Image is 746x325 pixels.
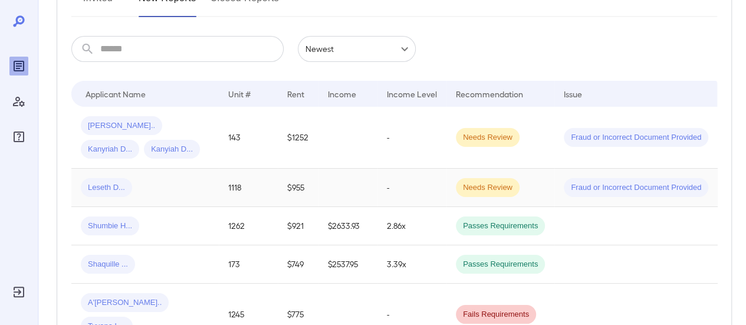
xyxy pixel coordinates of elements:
div: Recommendation [456,87,523,101]
span: Shumbie H... [81,221,139,232]
span: Passes Requirements [456,221,545,232]
td: $1252 [278,107,318,169]
div: FAQ [9,127,28,146]
div: Income [328,87,356,101]
td: 3.39x [377,245,446,284]
div: Log Out [9,283,28,301]
span: Kanyriah D... [81,144,139,155]
div: Newest [298,36,416,62]
span: A'[PERSON_NAME].. [81,297,169,308]
td: - [377,169,446,207]
td: - [377,107,446,169]
td: $2537.95 [318,245,377,284]
td: $921 [278,207,318,245]
span: Needs Review [456,132,520,143]
span: Leseth D... [81,182,132,193]
td: $2633.93 [318,207,377,245]
span: Passes Requirements [456,259,545,270]
div: Unit # [228,87,251,101]
div: Applicant Name [86,87,146,101]
div: Manage Users [9,92,28,111]
div: Income Level [387,87,437,101]
span: [PERSON_NAME].. [81,120,162,132]
div: Reports [9,57,28,75]
td: 1118 [219,169,278,207]
td: 2.86x [377,207,446,245]
td: 1262 [219,207,278,245]
span: Kanyiah D... [144,144,200,155]
span: Shaquille ... [81,259,135,270]
span: Needs Review [456,182,520,193]
span: Fraud or Incorrect Document Provided [564,182,708,193]
div: Issue [564,87,583,101]
td: 143 [219,107,278,169]
div: Rent [287,87,306,101]
td: $955 [278,169,318,207]
span: Fraud or Incorrect Document Provided [564,132,708,143]
span: Fails Requirements [456,309,536,320]
td: $749 [278,245,318,284]
td: 173 [219,245,278,284]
